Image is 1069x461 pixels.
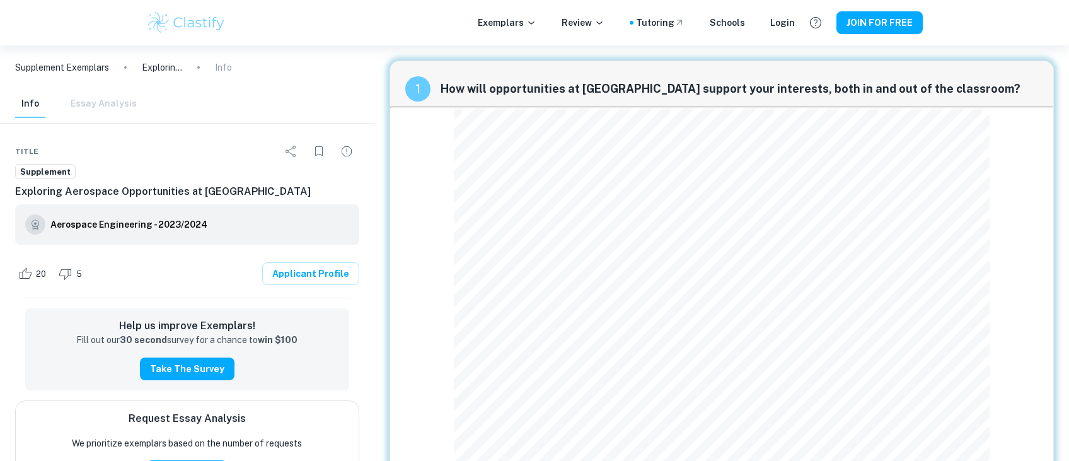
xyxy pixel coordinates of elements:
span: Supplement [16,166,75,178]
p: Info [215,61,232,74]
h6: Aerospace Engineering - 2023/2024 [50,218,207,231]
p: We prioritize exemplars based on the number of requests [72,436,302,450]
p: Fill out our survey for a chance to [76,334,298,347]
p: Exploring Aerospace Opportunities at [GEOGRAPHIC_DATA] [142,61,182,74]
a: Login [770,16,795,30]
button: Info [15,90,45,118]
div: Like [15,264,53,284]
h6: Exploring Aerospace Opportunities at [GEOGRAPHIC_DATA] [15,184,359,199]
h6: Help us improve Exemplars! [35,318,339,334]
div: Share [279,139,304,164]
img: Clastify logo [146,10,226,35]
span: How will opportunities at [GEOGRAPHIC_DATA] support your interests, both in and out of the classr... [441,80,1038,98]
p: Exemplars [478,16,536,30]
strong: 30 second [120,335,167,345]
div: Dislike [55,264,89,284]
span: Title [15,146,38,157]
a: Supplement Exemplars [15,61,109,74]
div: Report issue [334,139,359,164]
button: Take the Survey [140,358,234,380]
p: Review [562,16,604,30]
a: Schools [710,16,745,30]
div: Bookmark [306,139,332,164]
a: Applicant Profile [262,262,359,285]
div: recipe [405,76,430,102]
a: Aerospace Engineering - 2023/2024 [50,214,207,235]
span: 20 [29,268,53,281]
h6: Request Essay Analysis [129,411,246,426]
a: Supplement [15,164,76,180]
button: Help and Feedback [805,12,826,33]
strong: win $100 [258,335,298,345]
a: Tutoring [636,16,685,30]
button: JOIN FOR FREE [836,11,923,34]
span: 5 [69,268,89,281]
